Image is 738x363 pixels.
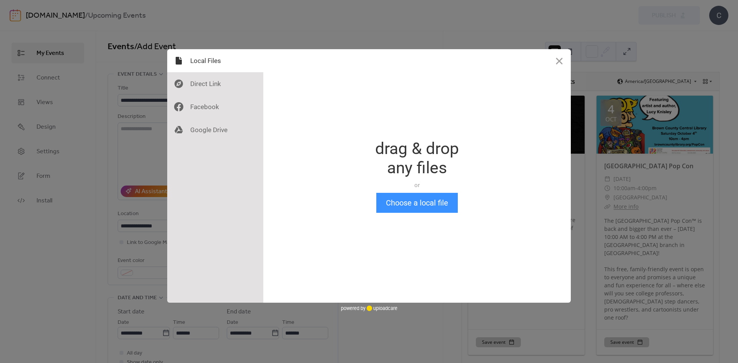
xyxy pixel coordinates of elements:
div: Local Files [167,49,263,72]
a: uploadcare [366,305,397,311]
div: powered by [341,303,397,314]
div: drag & drop any files [375,139,459,177]
div: or [375,181,459,189]
div: Direct Link [167,72,263,95]
div: Facebook [167,95,263,118]
button: Close [548,49,571,72]
div: Google Drive [167,118,263,141]
button: Choose a local file [376,193,458,213]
